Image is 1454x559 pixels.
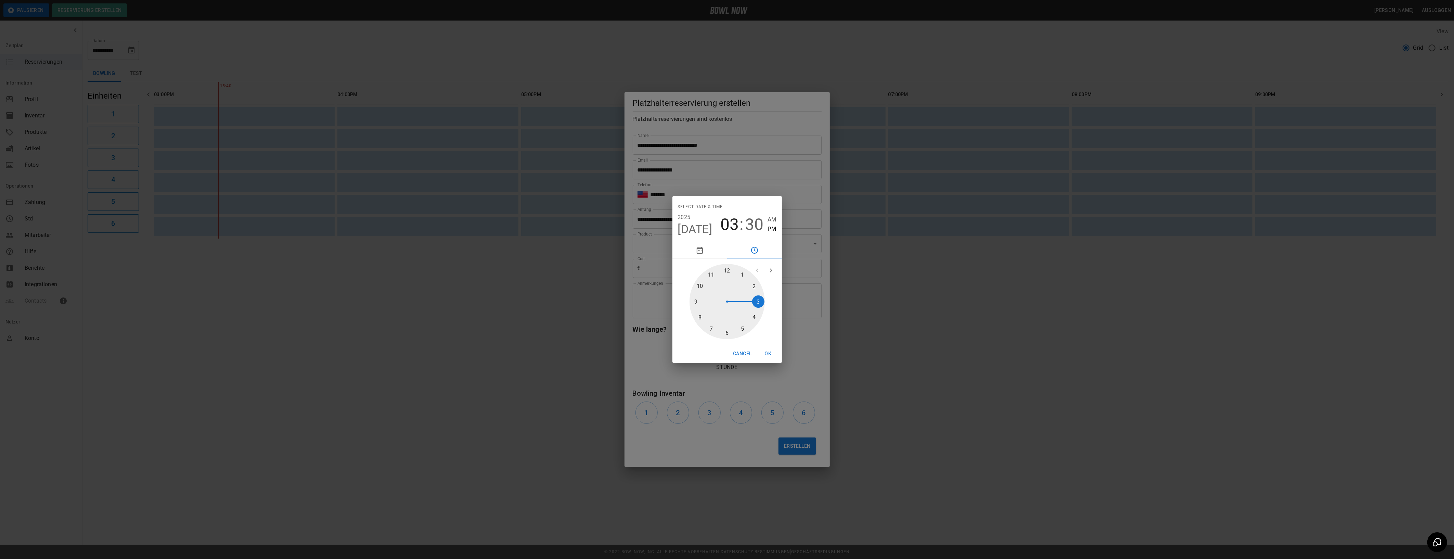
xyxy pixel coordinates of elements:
button: pick time [727,242,782,258]
button: Cancel [730,347,754,360]
button: PM [768,224,776,233]
button: OK [757,347,779,360]
button: 30 [745,215,763,234]
button: open next view [764,264,778,277]
button: 2025 [678,213,691,222]
span: : [739,215,744,234]
button: [DATE] [678,222,712,237]
button: AM [768,215,776,224]
span: Select date & time [678,202,723,213]
button: pick date [672,242,727,258]
button: 03 [720,215,739,234]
